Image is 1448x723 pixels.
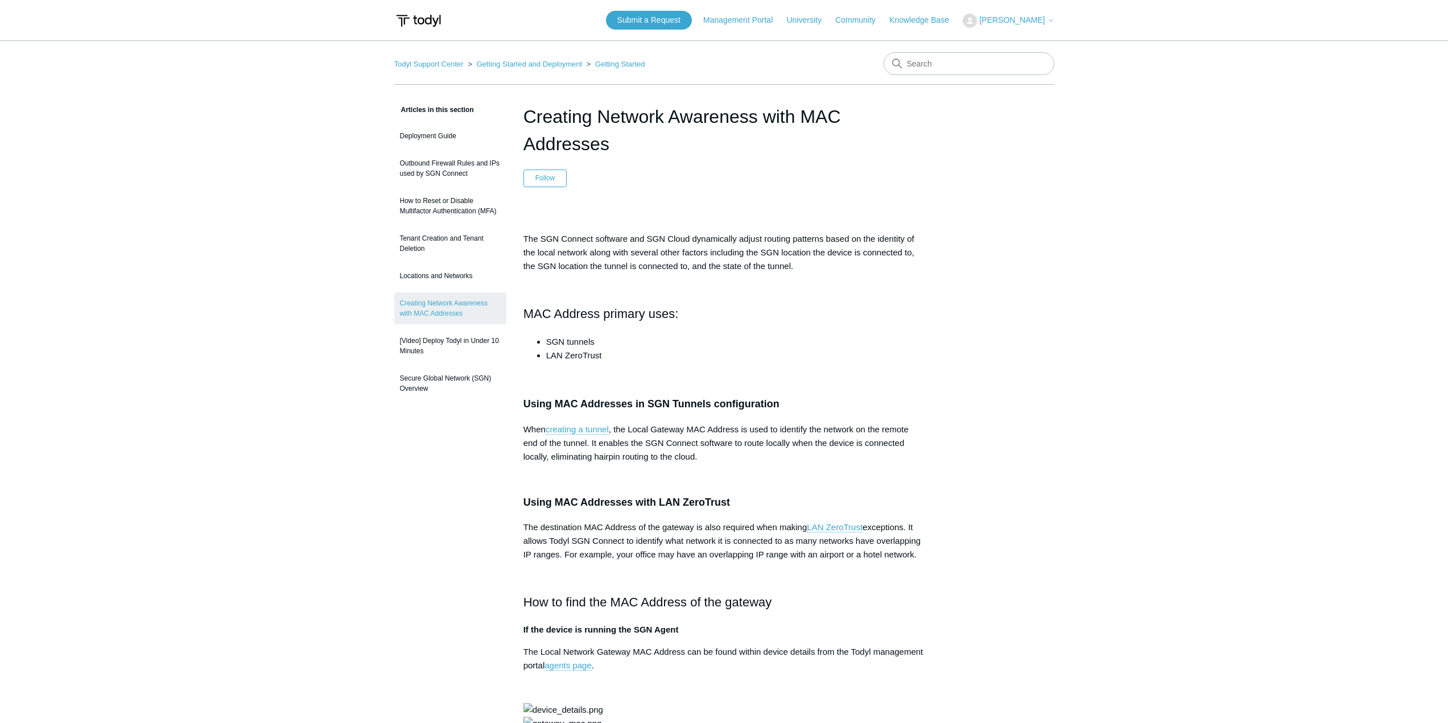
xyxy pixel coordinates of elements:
[786,14,832,26] a: University
[523,520,925,561] p: The destination MAC Address of the gateway is also required when making exceptions. It allows Tod...
[465,60,584,68] li: Getting Started and Deployment
[807,522,863,532] a: LAN ZeroTrust
[394,125,506,147] a: Deployment Guide
[606,11,692,30] a: Submit a Request
[523,232,925,273] p: The SGN Connect software and SGN Cloud dynamically adjust routing patterns based on the identity ...
[394,106,474,114] span: Articles in this section
[523,703,603,717] img: device_details.png
[703,14,784,26] a: Management Portal
[523,423,925,464] p: When , the Local Gateway MAC Address is used to identify the network on the remote end of the tun...
[523,103,925,158] h1: Creating Network Awareness with MAC Addresses
[584,60,645,68] li: Getting Started
[394,367,506,399] a: Secure Global Network (SGN) Overview
[979,15,1045,24] span: [PERSON_NAME]
[523,170,567,187] button: Follow Article
[394,10,443,31] img: Todyl Support Center Help Center home page
[523,625,679,634] strong: If the device is running the SGN Agent
[835,14,887,26] a: Community
[394,190,506,222] a: How to Reset or Disable Multifactor Authentication (MFA)
[546,424,609,435] a: creating a tunnel
[546,335,925,349] li: SGN tunnels
[544,660,592,671] a: agents page
[394,265,506,287] a: Locations and Networks
[889,14,960,26] a: Knowledge Base
[523,304,925,324] h2: MAC Address primary uses:
[394,228,506,259] a: Tenant Creation and Tenant Deletion
[963,14,1054,28] button: [PERSON_NAME]
[394,330,506,362] a: [Video] Deploy Todyl in Under 10 Minutes
[884,52,1054,75] input: Search
[394,60,464,68] a: Todyl Support Center
[523,645,925,672] p: The Local Network Gateway MAC Address can be found within device details from the Todyl managemen...
[523,396,925,412] h3: Using MAC Addresses in SGN Tunnels configuration
[523,592,925,612] h2: How to find the MAC Address of the gateway
[394,292,506,324] a: Creating Network Awareness with MAC Addresses
[394,152,506,184] a: Outbound Firewall Rules and IPs used by SGN Connect
[476,60,582,68] a: Getting Started and Deployment
[595,60,645,68] a: Getting Started
[523,494,925,511] h3: Using MAC Addresses with LAN ZeroTrust
[394,60,466,68] li: Todyl Support Center
[546,349,925,362] li: LAN ZeroTrust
